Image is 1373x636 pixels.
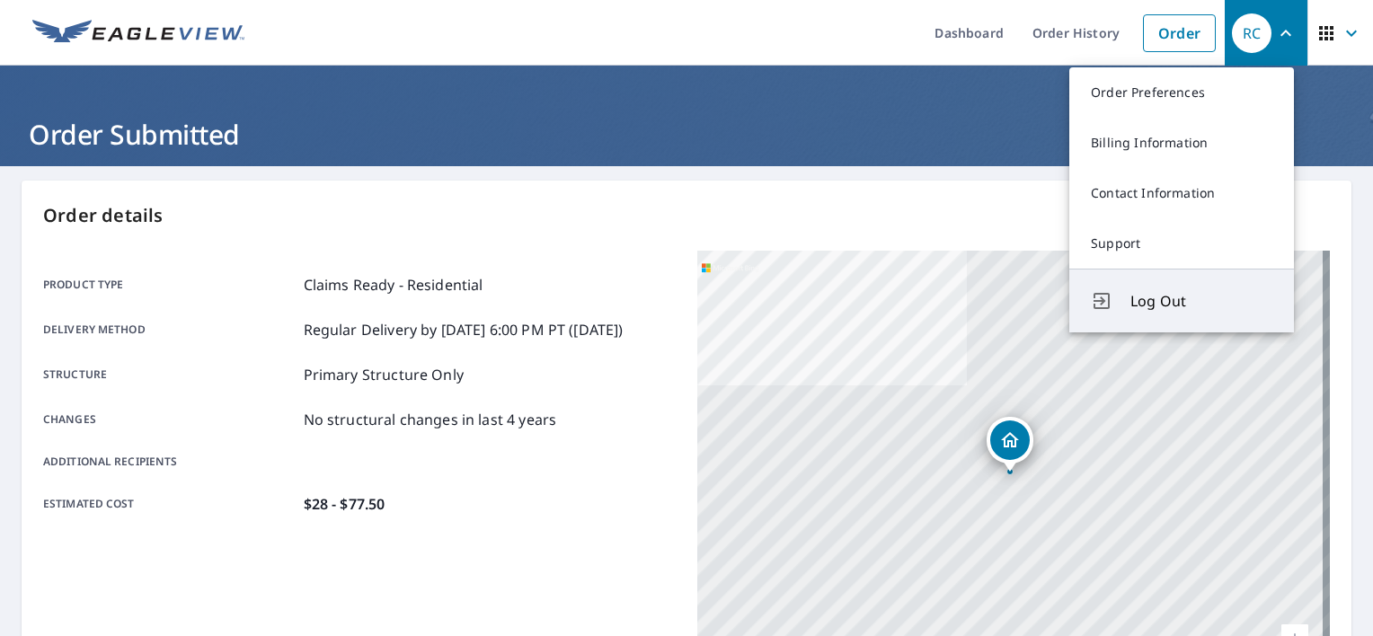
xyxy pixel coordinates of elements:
[304,364,464,385] p: Primary Structure Only
[987,417,1033,473] div: Dropped pin, building 1, Residential property, 501 N Hinckley St Holdenville, OK 74848
[304,274,483,296] p: Claims Ready - Residential
[1069,67,1294,118] a: Order Preferences
[43,493,297,515] p: Estimated cost
[43,319,297,340] p: Delivery method
[43,409,297,430] p: Changes
[43,202,1330,229] p: Order details
[1232,13,1271,53] div: RC
[1130,290,1272,312] span: Log Out
[1069,218,1294,269] a: Support
[304,319,624,340] p: Regular Delivery by [DATE] 6:00 PM PT ([DATE])
[43,274,297,296] p: Product type
[43,364,297,385] p: Structure
[1069,118,1294,168] a: Billing Information
[22,116,1351,153] h1: Order Submitted
[304,493,385,515] p: $28 - $77.50
[1069,269,1294,332] button: Log Out
[1069,168,1294,218] a: Contact Information
[304,409,557,430] p: No structural changes in last 4 years
[32,20,244,47] img: EV Logo
[1143,14,1216,52] a: Order
[43,454,297,470] p: Additional recipients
